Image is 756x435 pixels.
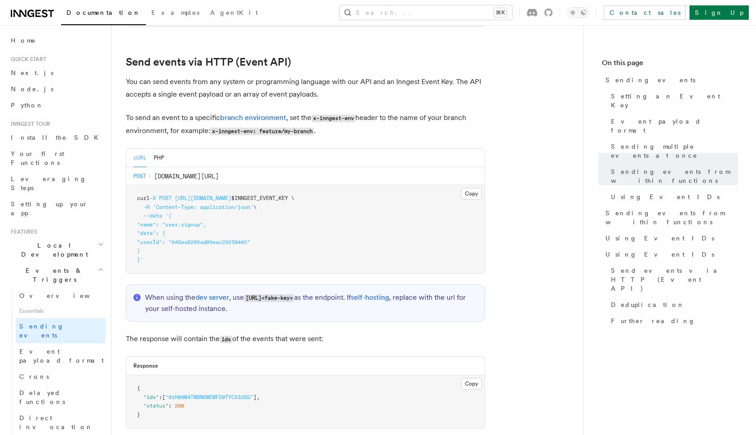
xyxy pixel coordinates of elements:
p: When using the , use as the endpoint. If , replace with the url for your self-hosted instance. [145,292,477,314]
span: }' [137,257,143,263]
button: PHP [154,149,164,167]
a: Using Event IDs [602,230,738,246]
a: branch environment [220,113,286,122]
code: x-inngest-env: feature/my-branch [210,128,314,135]
span: Sending events [606,75,695,84]
span: curl [137,195,150,201]
a: Setting an Event Key [607,88,738,113]
a: Sending events from within functions [602,205,738,230]
span: "01H08W4TMBNKMEWFD0TYC532GG" [165,394,253,400]
span: [DOMAIN_NAME][URL] [154,172,219,181]
span: Crons [19,373,49,380]
p: The response will contain the of the events that were sent: [126,333,485,346]
span: Local Development [7,241,98,259]
a: Leveraging Steps [7,171,106,196]
code: x-inngest-env [311,115,355,122]
a: Crons [16,368,106,385]
span: , [256,394,260,400]
code: [URL]<fake-key> [244,294,294,302]
button: Search...⌘K [340,5,512,20]
span: [URL][DOMAIN_NAME] [175,195,231,201]
span: Events & Triggers [7,266,98,284]
span: "name": "user.signup", [137,222,206,228]
span: POST [159,195,172,201]
button: Toggle dark mode [567,7,589,18]
span: Send events via HTTP (Event API) [611,266,738,293]
span: Home [11,36,36,45]
a: Documentation [61,3,146,25]
a: Examples [146,3,205,24]
span: Setting up your app [11,200,88,217]
span: '{ [165,213,172,219]
span: Essentials [16,304,106,318]
a: Sign Up [690,5,749,20]
span: \ [253,204,256,210]
h4: On this page [602,58,738,72]
span: Your first Functions [11,150,64,166]
a: Next.js [7,65,106,81]
span: 'Content-Type: application/json' [153,204,253,210]
button: cURL [133,149,146,167]
a: AgentKit [205,3,263,24]
a: Delayed functions [16,385,106,410]
span: Event payload format [19,348,104,364]
a: Direct invocation [16,410,106,435]
span: Inngest tour [7,120,50,128]
h3: Response [133,362,158,369]
span: Documentation [66,9,141,16]
span: 200 [175,403,184,409]
span: Using Event IDs [606,234,714,243]
a: Sending events [602,72,738,88]
button: Events & Triggers [7,262,106,288]
p: To send an event to a specific , set the header to the name of your branch environment, for examp... [126,111,485,138]
p: You can send events from any system or programming language with our API and an Inngest Event Key... [126,75,485,101]
span: { [137,385,140,391]
span: : [168,403,172,409]
span: Further reading [611,316,695,325]
a: Send events via HTTP (Event API) [607,262,738,297]
a: Using Event IDs [607,189,738,205]
a: Event payload format [16,343,106,368]
span: ] [253,394,256,400]
button: Local Development [7,237,106,262]
span: Using Event IDs [611,192,720,201]
a: Deduplication [607,297,738,313]
span: Sending multiple events at once [611,142,738,160]
button: Copy [461,188,482,200]
a: Sending events [16,318,106,343]
span: Node.js [11,85,53,93]
a: dev server [195,293,229,302]
span: Examples [151,9,199,16]
span: [ [162,394,165,400]
a: Sending events from within functions [607,164,738,189]
span: : [159,394,162,400]
kbd: ⌘K [494,8,507,17]
span: Leveraging Steps [11,175,87,191]
a: self-hosting [351,293,389,302]
a: Further reading [607,313,738,329]
a: Overview [16,288,106,304]
code: ids [220,336,232,343]
span: Sending events [19,323,64,339]
button: Copy [461,378,482,390]
span: Next.js [11,69,53,76]
span: "status" [143,403,168,409]
span: Quick start [7,56,46,63]
a: Send events via HTTP (Event API) [126,56,291,68]
span: -H [143,204,150,210]
span: Features [7,228,37,235]
span: Overview [19,292,112,299]
a: Python [7,97,106,113]
a: Sending multiple events at once [607,138,738,164]
span: Delayed functions [19,389,65,405]
span: $INNGEST_EVENT_KEY \ [231,195,294,201]
span: AgentKit [210,9,258,16]
span: Deduplication [611,300,685,309]
span: Setting an Event Key [611,92,738,110]
span: Install the SDK [11,134,104,141]
span: Direct invocation [19,414,93,431]
span: Sending events from within functions [611,167,738,185]
span: -X [150,195,156,201]
span: "userId": "645ea8289ad09eac29230442" [137,239,250,245]
span: Using Event IDs [606,250,714,259]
